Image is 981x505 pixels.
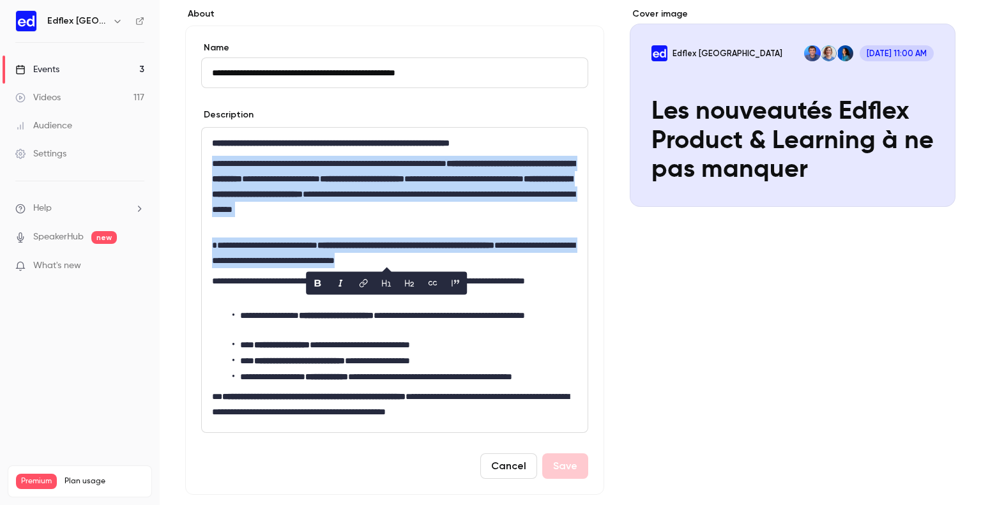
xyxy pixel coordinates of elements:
[91,231,117,244] span: new
[201,127,588,433] section: description
[16,474,57,489] span: Premium
[185,8,604,20] label: About
[65,476,144,486] span: Plan usage
[33,202,52,215] span: Help
[47,15,107,27] h6: Edflex [GEOGRAPHIC_DATA]
[630,8,955,207] section: Cover image
[630,8,955,20] label: Cover image
[445,273,466,294] button: blockquote
[201,109,254,121] label: Description
[15,91,61,104] div: Videos
[480,453,537,479] button: Cancel
[129,260,144,272] iframe: Noticeable Trigger
[15,202,144,215] li: help-dropdown-opener
[202,128,588,432] div: editor
[33,230,84,244] a: SpeakerHub
[330,273,351,294] button: italic
[201,41,588,54] label: Name
[15,119,72,132] div: Audience
[307,273,328,294] button: bold
[16,11,36,31] img: Edflex France
[15,147,66,160] div: Settings
[15,63,59,76] div: Events
[353,273,374,294] button: link
[33,259,81,273] span: What's new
